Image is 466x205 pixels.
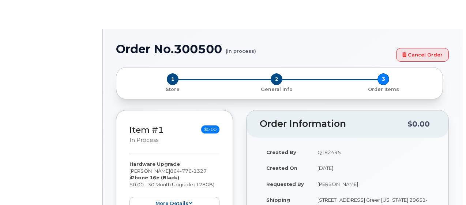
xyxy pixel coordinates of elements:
[396,48,449,62] a: Cancel Order
[170,168,207,174] span: 864
[311,176,435,192] td: [PERSON_NAME]
[311,160,435,176] td: [DATE]
[167,73,178,85] span: 1
[407,117,430,131] div: $0.00
[129,137,158,143] small: in process
[125,86,220,93] p: Store
[129,161,180,167] strong: Hardware Upgrade
[271,73,282,85] span: 2
[116,43,392,55] h1: Order No.300500
[180,168,192,174] span: 776
[129,175,179,180] strong: iPhone 16e (Black)
[226,86,327,93] p: General Info
[226,43,256,54] small: (in process)
[311,144,435,160] td: QT82495
[122,85,223,93] a: 1 Store
[266,181,304,187] strong: Requested By
[260,119,407,129] h2: Order Information
[192,168,207,174] span: 1327
[266,165,297,171] strong: Created On
[201,125,219,133] span: $0.00
[223,85,330,93] a: 2 General Info
[266,149,296,155] strong: Created By
[129,125,164,135] a: Item #1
